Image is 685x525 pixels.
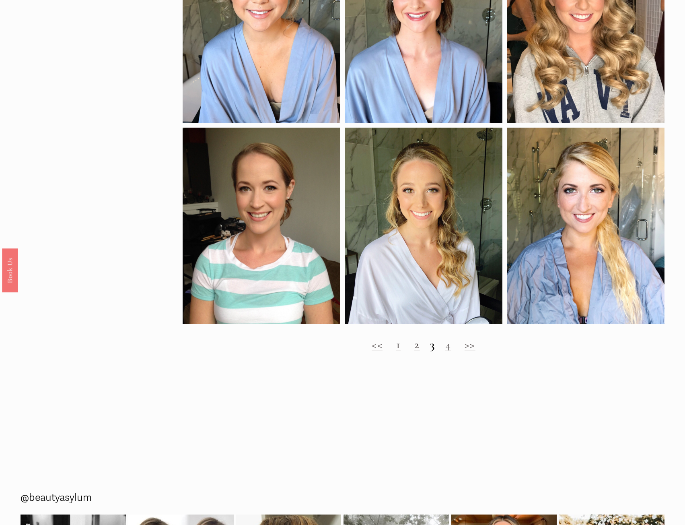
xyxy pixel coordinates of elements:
[414,337,420,351] a: 2
[430,337,435,351] strong: 3
[372,337,383,351] a: <<
[445,337,451,351] a: 4
[21,488,92,506] a: @beautyasylum
[465,337,475,351] a: >>
[396,337,401,351] a: 1
[2,248,18,292] a: Book Us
